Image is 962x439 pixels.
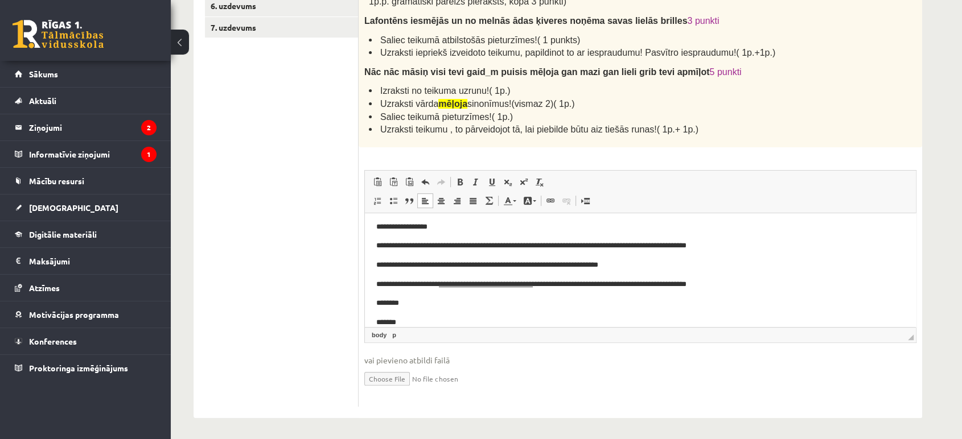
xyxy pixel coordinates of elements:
span: Uzraksti iepriekš izveidoto teikumu, papildinot to ar iespraudumu! Pasvītro iespraudumu!( 1p.+1p.) [380,48,775,57]
i: 1 [141,147,157,162]
legend: Maksājumi [29,248,157,274]
a: Bold (Ctrl+B) [452,175,468,189]
a: Center [433,193,449,208]
a: Remove Format [532,175,548,189]
span: [DEMOGRAPHIC_DATA] [29,202,118,213]
span: Sākums [29,69,58,79]
iframe: Editor, wiswyg-editor-user-answer-47433891247740 [365,213,916,327]
a: 7. uzdevums [205,17,358,38]
a: p element [390,330,398,340]
span: Digitālie materiāli [29,229,97,239]
a: Proktoringa izmēģinājums [15,355,157,381]
a: Paste (Ctrl+V) [369,175,385,189]
legend: Ziņojumi [29,114,157,140]
a: Rīgas 1. Tālmācības vidusskola [13,20,104,48]
a: Text Color [500,193,520,208]
a: [DEMOGRAPHIC_DATA] [15,194,157,221]
a: Insert Page Break for Printing [577,193,593,208]
a: Math [481,193,497,208]
a: Insert/Remove Numbered List [369,193,385,208]
a: Subscript [500,175,516,189]
a: Ziņojumi2 [15,114,157,140]
a: Align Right [449,193,465,208]
a: Italic (Ctrl+I) [468,175,484,189]
span: Izraksti no teikuma uzrunu!( 1p.) [380,86,511,96]
a: body element [369,330,389,340]
span: Saliec teikumā pieturzīmes!( 1p.) [380,112,513,122]
a: Atzīmes [15,275,157,301]
a: Unlink [558,193,574,208]
a: Justify [465,193,481,208]
a: Insert/Remove Bulleted List [385,193,401,208]
a: Motivācijas programma [15,301,157,328]
a: Aktuāli [15,88,157,114]
span: 3 punkti [687,16,719,26]
a: Informatīvie ziņojumi1 [15,141,157,167]
span: Konferences [29,336,77,346]
a: Redo (Ctrl+Y) [433,175,449,189]
a: Underline (Ctrl+U) [484,175,500,189]
a: Undo (Ctrl+Z) [417,175,433,189]
a: Paste from Word [401,175,417,189]
a: Block Quote [401,193,417,208]
span: Motivācijas programma [29,309,119,320]
a: Superscript [516,175,532,189]
span: Lafontēns iesmējās un no melnās ādas ķiveres noņēma savas lielās brilles [364,16,687,26]
i: 2 [141,120,157,135]
span: Proktoringa izmēģinājums [29,363,128,373]
span: Resize [908,334,914,340]
span: vai pievieno atbildi failā [364,354,916,366]
a: Background Color [520,193,540,208]
span: Uzraksti teikumu , to pārveidojot tā, lai piebilde būtu aiz tiešās runas!( 1p.+ 1p.) [380,125,698,134]
a: Sākums [15,61,157,87]
span: Uzraksti vārda sinonīmus!(vismaz 2)( 1p.) [380,99,574,109]
span: 5 punkti [709,67,741,77]
span: Nāc nāc māsiņ visi tevi gaid_m puisis mēļoja gan mazi gan lieli grib tevi apmīļot [364,67,709,77]
legend: Informatīvie ziņojumi [29,141,157,167]
a: Align Left [417,193,433,208]
span: Mācību resursi [29,176,84,186]
a: Mācību resursi [15,168,157,194]
a: Paste as plain text (Ctrl+Shift+V) [385,175,401,189]
a: Konferences [15,328,157,354]
a: Digitālie materiāli [15,221,157,247]
span: Aktuāli [29,96,56,106]
span: Atzīmes [29,283,60,293]
a: Maksājumi [15,248,157,274]
strong: mēļoja [438,99,467,109]
a: Link (Ctrl+K) [542,193,558,208]
span: Saliec teikumā atbilstošās pieturzīmes!( 1 punkts) [380,35,580,45]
